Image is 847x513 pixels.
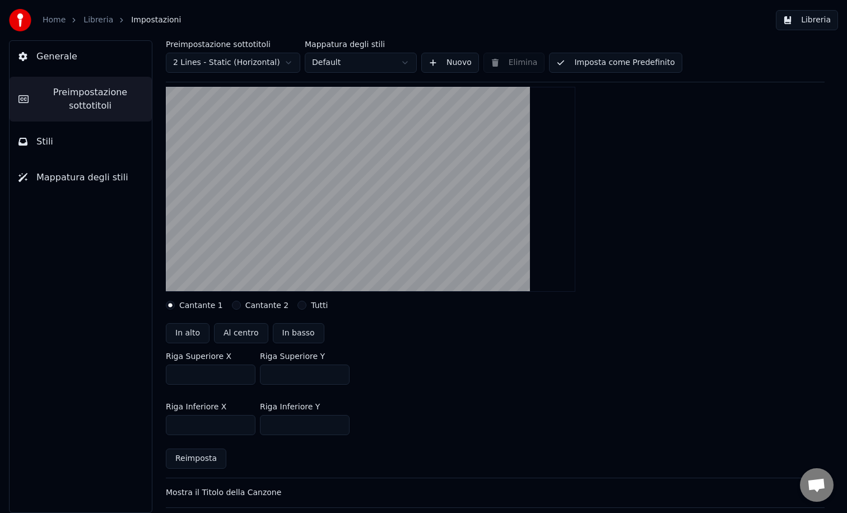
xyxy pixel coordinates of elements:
a: Libreria [83,15,113,26]
span: Mappatura degli stili [36,171,128,184]
span: Stili [36,135,53,148]
label: Cantante 1 [179,301,223,309]
button: Mappatura degli stili [10,162,152,193]
label: Riga Inferiore X [166,403,226,411]
div: Layout [166,62,825,478]
nav: breadcrumb [43,15,181,26]
div: Mostra il Titolo della Canzone [166,487,807,498]
label: Riga Superiore Y [260,352,325,360]
button: In alto [166,323,210,343]
label: Preimpostazione sottotitoli [166,40,300,48]
a: Home [43,15,66,26]
img: youka [9,9,31,31]
button: Mostra il Titolo della Canzone [166,478,825,507]
button: Libreria [776,10,838,30]
button: Stili [10,126,152,157]
label: Riga Inferiore Y [260,403,320,411]
button: Imposta come Predefinito [549,53,682,73]
span: Generale [36,50,77,63]
label: Mappatura degli stili [305,40,417,48]
a: Aprire la chat [800,468,834,502]
button: Nuovo [421,53,479,73]
label: Riga Superiore X [166,352,231,360]
button: Preimpostazione sottotitoli [10,77,152,122]
button: Al centro [214,323,268,343]
button: Generale [10,41,152,72]
button: Reimposta [166,449,226,469]
span: Preimpostazione sottotitoli [38,86,143,113]
label: Cantante 2 [245,301,289,309]
label: Tutti [311,301,328,309]
button: In basso [273,323,324,343]
span: Impostazioni [131,15,181,26]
